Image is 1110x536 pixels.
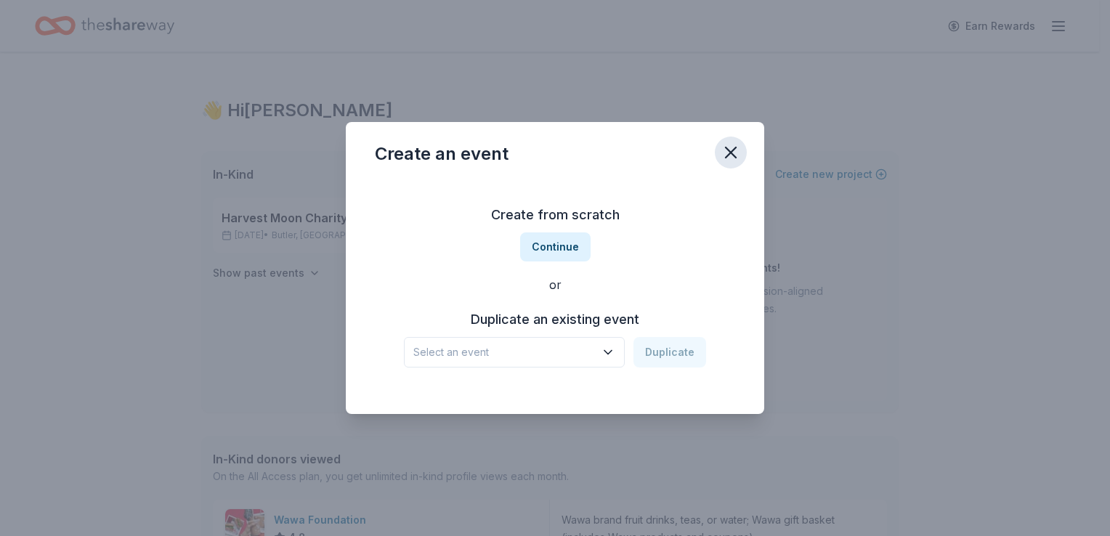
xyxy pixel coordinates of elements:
[404,308,706,331] h3: Duplicate an existing event
[520,232,591,261] button: Continue
[375,142,509,166] div: Create an event
[375,276,735,293] div: or
[413,344,595,361] span: Select an event
[375,203,735,227] h3: Create from scratch
[404,337,625,368] button: Select an event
